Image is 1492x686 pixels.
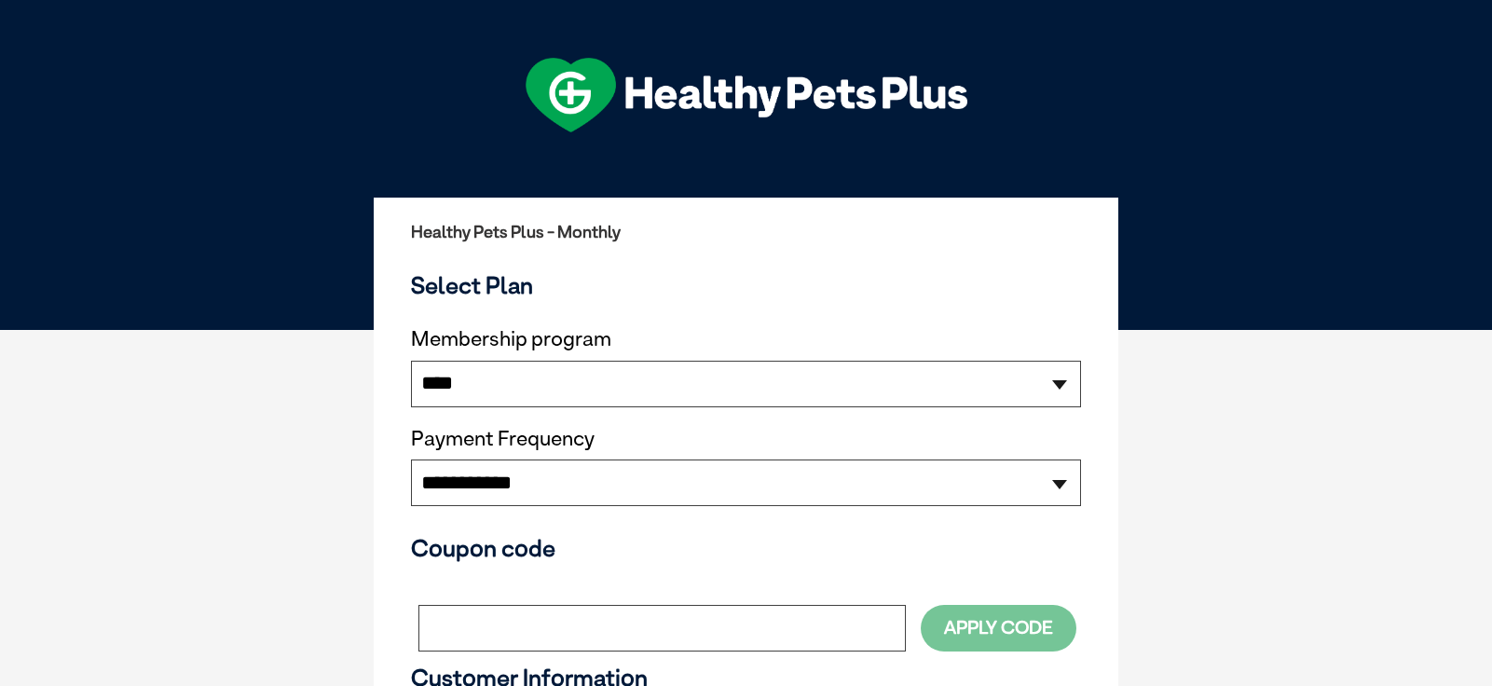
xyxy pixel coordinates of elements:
[411,223,1081,241] h2: Healthy Pets Plus - Monthly
[411,271,1081,299] h3: Select Plan
[526,58,967,132] img: hpp-logo-landscape-green-white.png
[411,427,595,451] label: Payment Frequency
[921,605,1076,651] button: Apply Code
[411,327,1081,351] label: Membership program
[411,534,1081,562] h3: Coupon code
